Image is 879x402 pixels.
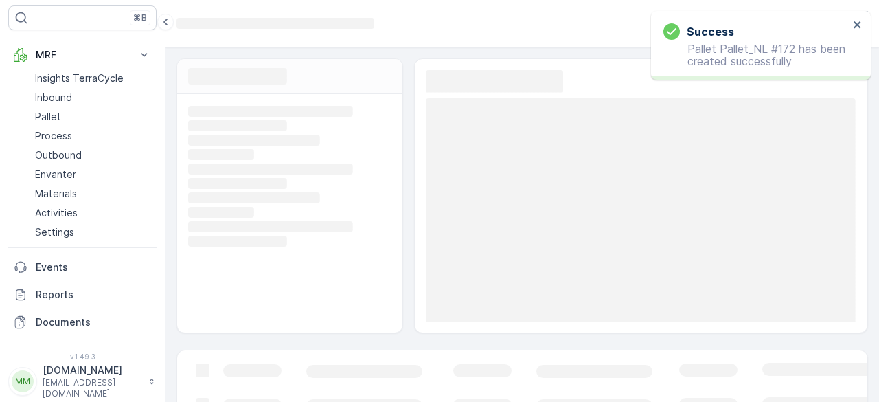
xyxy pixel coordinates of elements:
p: Events [36,260,151,274]
a: Settings [30,223,157,242]
span: Pallet [73,316,100,328]
span: Name : [12,225,45,237]
span: Total Weight : [12,248,80,260]
a: Pallet [30,107,157,126]
div: MM [12,370,34,392]
span: NL-PI0102 I CNL0044 Koffie [58,339,192,350]
p: Pallet Pallet_NL #172 has been created successfully [663,43,849,67]
a: Documents [8,309,157,336]
p: Activities [35,206,78,220]
a: Activities [30,203,157,223]
button: MRF [8,41,157,69]
h3: Success [687,23,734,40]
p: [DOMAIN_NAME] [43,364,141,377]
span: 85 [80,248,92,260]
p: Settings [35,225,74,239]
p: MRF [36,48,129,62]
a: Inbound [30,88,157,107]
span: 1 [77,293,81,305]
p: Outbound [35,148,82,162]
p: Process [35,129,72,143]
p: Envanter [35,168,76,181]
a: Process [30,126,157,146]
a: Reports [8,281,157,309]
button: MM[DOMAIN_NAME][EMAIL_ADDRESS][DOMAIN_NAME] [8,364,157,399]
p: Materials [35,187,77,201]
span: Net Weight : [12,271,72,282]
a: Events [8,254,157,281]
p: [EMAIL_ADDRESS][DOMAIN_NAME] [43,377,141,399]
p: Insights TerraCycle [35,71,124,85]
p: Reports [36,288,151,302]
span: Asset Type : [12,316,73,328]
span: Material : [12,339,58,350]
p: Inbound [35,91,72,104]
a: Insights TerraCycle [30,69,157,88]
p: Documents [36,315,151,329]
button: close [853,19,863,32]
a: Outbound [30,146,157,165]
p: Pallet_NL #171 [400,12,477,28]
a: Envanter [30,165,157,184]
a: Materials [30,184,157,203]
p: Pallet [35,110,61,124]
span: Pallet_NL #171 [45,225,113,237]
span: v 1.49.3 [8,353,157,361]
span: Tare Weight : [12,293,77,305]
span: 84 [72,271,85,282]
p: ⌘B [133,12,147,23]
